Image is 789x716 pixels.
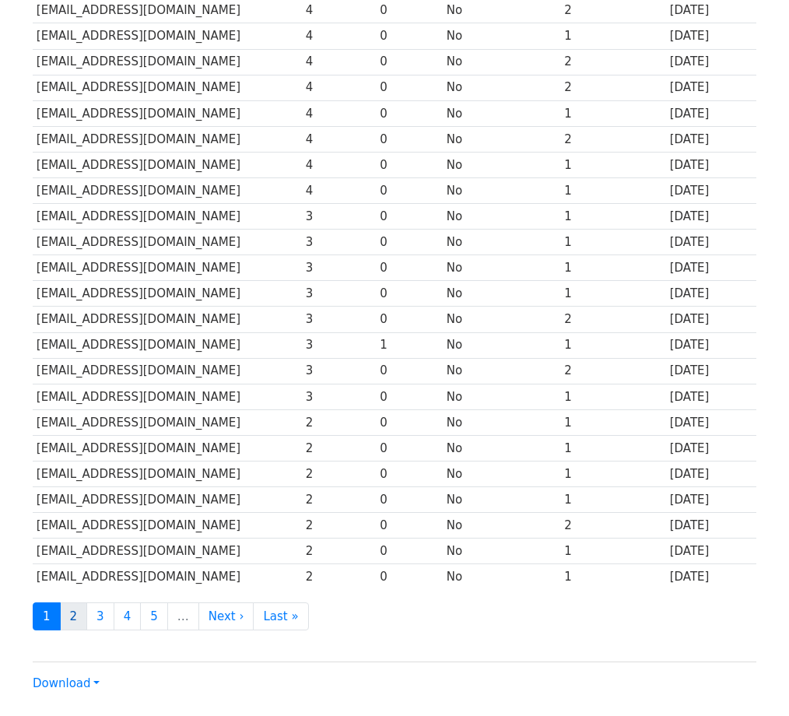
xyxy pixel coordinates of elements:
td: No [443,564,560,590]
td: 1 [560,255,666,281]
td: [DATE] [666,75,756,100]
td: [EMAIL_ADDRESS][DOMAIN_NAME] [33,100,302,126]
td: 0 [377,178,443,204]
td: 2 [302,487,377,513]
td: [EMAIL_ADDRESS][DOMAIN_NAME] [33,255,302,281]
td: No [443,409,560,435]
td: No [443,487,560,513]
td: [DATE] [666,409,756,435]
td: [DATE] [666,152,756,177]
td: 1 [560,230,666,255]
td: No [443,178,560,204]
td: [DATE] [666,281,756,307]
td: 3 [302,384,377,409]
td: [EMAIL_ADDRESS][DOMAIN_NAME] [33,384,302,409]
td: 3 [302,332,377,358]
td: [EMAIL_ADDRESS][DOMAIN_NAME] [33,513,302,539]
td: 1 [560,564,666,590]
td: [DATE] [666,462,756,487]
td: 3 [302,281,377,307]
td: [DATE] [666,204,756,230]
td: [EMAIL_ADDRESS][DOMAIN_NAME] [33,23,302,49]
td: [DATE] [666,255,756,281]
td: [DATE] [666,332,756,358]
td: [EMAIL_ADDRESS][DOMAIN_NAME] [33,462,302,487]
td: 0 [377,358,443,384]
td: [DATE] [666,513,756,539]
td: 0 [377,23,443,49]
td: [EMAIL_ADDRESS][DOMAIN_NAME] [33,435,302,461]
td: 2 [302,462,377,487]
td: 4 [302,23,377,49]
td: 0 [377,281,443,307]
td: No [443,255,560,281]
td: [DATE] [666,384,756,409]
td: 0 [377,100,443,126]
td: No [443,152,560,177]
td: 1 [560,178,666,204]
td: 4 [302,75,377,100]
a: Next › [198,602,254,631]
td: 1 [560,487,666,513]
td: No [443,513,560,539]
td: 1 [560,435,666,461]
td: 4 [302,100,377,126]
td: [EMAIL_ADDRESS][DOMAIN_NAME] [33,204,302,230]
td: 2 [560,75,666,100]
td: [EMAIL_ADDRESS][DOMAIN_NAME] [33,178,302,204]
td: 0 [377,539,443,564]
a: 5 [140,602,168,631]
td: No [443,100,560,126]
td: 0 [377,126,443,152]
td: [DATE] [666,539,756,564]
td: 1 [377,332,443,358]
td: 3 [302,307,377,332]
td: [DATE] [666,307,756,332]
td: [EMAIL_ADDRESS][DOMAIN_NAME] [33,409,302,435]
td: 2 [302,539,377,564]
td: No [443,126,560,152]
td: [EMAIL_ADDRESS][DOMAIN_NAME] [33,281,302,307]
td: 1 [560,100,666,126]
td: [DATE] [666,358,756,384]
td: 0 [377,152,443,177]
td: [EMAIL_ADDRESS][DOMAIN_NAME] [33,539,302,564]
td: [EMAIL_ADDRESS][DOMAIN_NAME] [33,358,302,384]
td: 2 [560,49,666,75]
a: 1 [33,602,61,631]
td: No [443,462,560,487]
td: 0 [377,462,443,487]
td: No [443,307,560,332]
td: 1 [560,332,666,358]
td: 0 [377,487,443,513]
td: 2 [560,126,666,152]
td: [EMAIL_ADDRESS][DOMAIN_NAME] [33,230,302,255]
td: [DATE] [666,126,756,152]
td: No [443,75,560,100]
td: 3 [302,204,377,230]
td: 0 [377,75,443,100]
td: 0 [377,409,443,435]
td: No [443,332,560,358]
td: No [443,281,560,307]
td: No [443,384,560,409]
td: 2 [302,409,377,435]
td: [EMAIL_ADDRESS][DOMAIN_NAME] [33,332,302,358]
td: [DATE] [666,23,756,49]
a: 3 [86,602,114,631]
a: 4 [114,602,142,631]
td: 1 [560,204,666,230]
td: 0 [377,230,443,255]
td: [EMAIL_ADDRESS][DOMAIN_NAME] [33,152,302,177]
td: 0 [377,204,443,230]
td: [EMAIL_ADDRESS][DOMAIN_NAME] [33,126,302,152]
td: No [443,435,560,461]
td: 0 [377,49,443,75]
a: 2 [60,602,88,631]
td: 1 [560,152,666,177]
td: 4 [302,126,377,152]
td: 1 [560,462,666,487]
td: 3 [302,255,377,281]
div: Chat Widget [711,641,789,716]
td: [DATE] [666,178,756,204]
